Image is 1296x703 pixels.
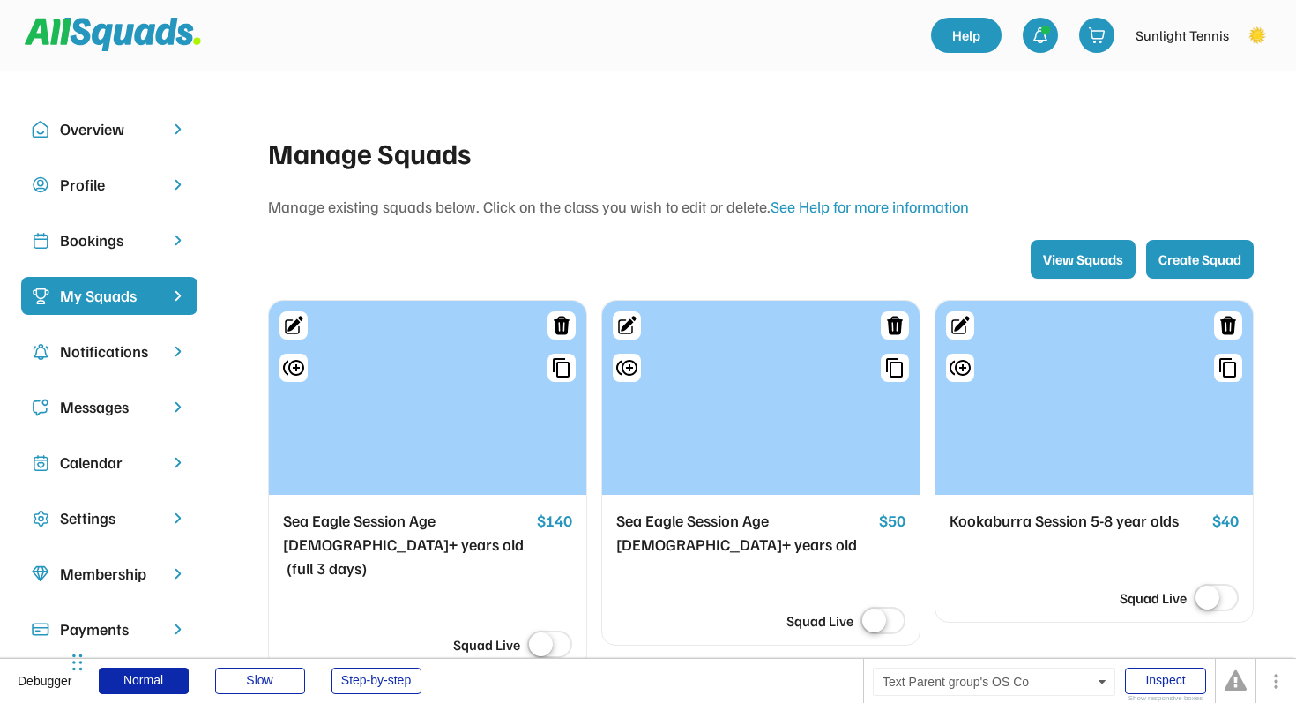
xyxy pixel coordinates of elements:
[169,176,187,193] img: chevron-right.svg
[215,668,305,694] div: Slow
[1136,25,1229,46] div: Sunlight Tennis
[950,509,1205,534] div: Kookaburra Session 5-8 year olds
[60,228,159,252] div: Bookings
[60,173,159,197] div: Profile
[268,195,1254,219] div: Manage existing squads below. Click on the class you wish to edit or delete.
[786,610,853,632] div: Squad Live
[169,454,187,471] img: chevron-right.svg
[931,18,1002,53] a: Help
[25,18,201,51] img: Squad%20Logo.svg
[32,288,49,305] img: Icon%20%2823%29.svg
[32,343,49,361] img: Icon%20copy%204.svg
[453,634,520,655] div: Squad Live
[1212,509,1239,534] div: $40
[268,131,1254,174] div: Manage Squads
[60,617,159,641] div: Payments
[32,232,49,250] img: Icon%20copy%202.svg
[169,565,187,582] img: chevron-right.svg
[1031,240,1136,279] button: View Squads
[873,668,1115,696] div: Text Parent group's OS Co
[331,668,421,694] div: Step-by-step
[32,565,49,583] img: Icon%20copy%208.svg
[879,509,905,534] div: $50
[616,509,872,557] div: Sea Eagle Session Age [DEMOGRAPHIC_DATA]+ years old
[169,399,187,415] img: chevron-right.svg
[1088,26,1106,44] img: shopping-cart-01%20%281%29.svg
[32,454,49,472] img: Icon%20copy%207.svg
[169,621,187,638] img: chevron-right.svg
[1125,668,1206,694] div: Inspect
[32,176,49,194] img: user-circle.svg
[1120,587,1187,609] div: Squad Live
[60,395,159,419] div: Messages
[537,509,572,534] div: $140
[169,121,187,138] img: chevron-right.svg
[169,510,187,527] img: chevron-right.svg
[771,197,969,216] a: See Help for more information
[1032,26,1049,44] img: bell-03%20%281%29.svg
[169,288,187,304] img: chevron-right%20copy%203.svg
[60,451,159,475] div: Calendar
[32,399,49,416] img: Icon%20copy%205.svg
[1240,18,1275,53] img: Sunlight%20tennis%20logo.png
[169,232,187,249] img: chevron-right.svg
[60,284,159,308] div: My Squads
[60,340,159,363] div: Notifications
[99,668,189,694] div: Normal
[60,117,159,141] div: Overview
[169,343,187,360] img: chevron-right.svg
[32,510,49,527] img: Icon%20copy%2016.svg
[1146,240,1254,279] button: Create Squad
[283,509,530,580] div: Sea Eagle Session Age [DEMOGRAPHIC_DATA]+ years old (full 3 days)
[60,506,159,530] div: Settings
[32,121,49,138] img: Icon%20copy%2010.svg
[60,562,159,586] div: Membership
[1125,695,1206,702] div: Show responsive boxes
